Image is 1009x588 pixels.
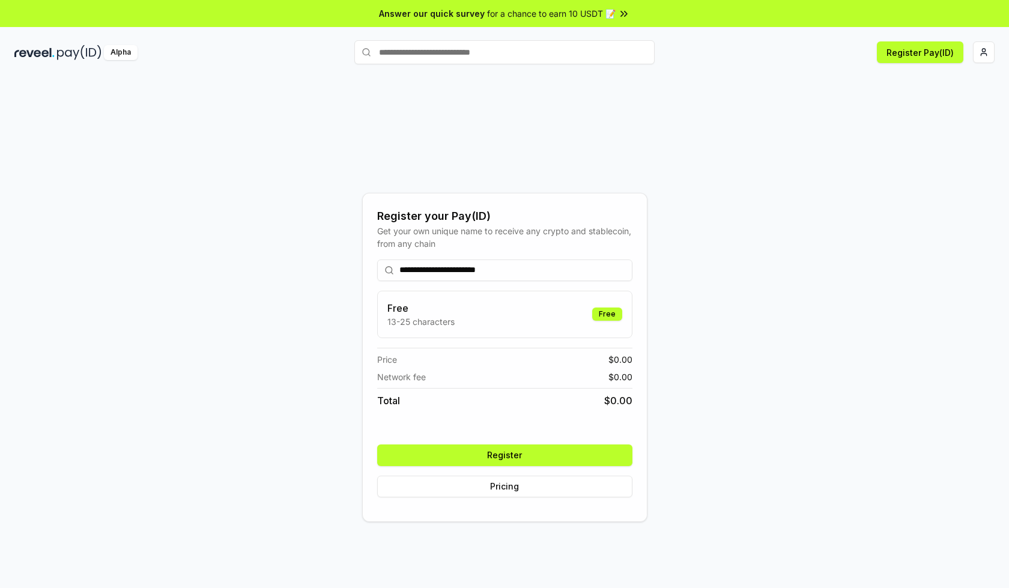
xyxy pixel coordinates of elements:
div: Register your Pay(ID) [377,208,632,225]
div: Get your own unique name to receive any crypto and stablecoin, from any chain [377,225,632,250]
span: $ 0.00 [608,371,632,383]
h3: Free [387,301,455,315]
span: for a chance to earn 10 USDT 📝 [487,7,616,20]
span: Answer our quick survey [379,7,485,20]
span: $ 0.00 [608,353,632,366]
button: Register [377,444,632,466]
img: reveel_dark [14,45,55,60]
span: Price [377,353,397,366]
span: Network fee [377,371,426,383]
span: $ 0.00 [604,393,632,408]
p: 13-25 characters [387,315,455,328]
div: Alpha [104,45,138,60]
div: Free [592,308,622,321]
img: pay_id [57,45,102,60]
button: Register Pay(ID) [877,41,963,63]
span: Total [377,393,400,408]
button: Pricing [377,476,632,497]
